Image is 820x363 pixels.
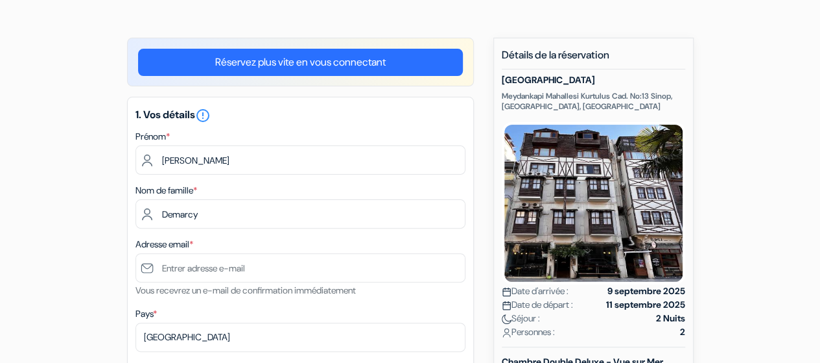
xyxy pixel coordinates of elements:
span: Personnes : [502,325,555,339]
h5: 1. Vos détails [135,108,465,123]
label: Nom de famille [135,184,197,197]
span: Date de départ : [502,298,573,312]
img: user_icon.svg [502,328,511,338]
strong: 2 [680,325,685,339]
strong: 2 Nuits [656,312,685,325]
label: Prénom [135,130,170,144]
span: Date d'arrivée : [502,284,568,298]
strong: 11 septembre 2025 [606,298,685,312]
span: Séjour : [502,312,540,325]
label: Pays [135,307,157,321]
p: Meydankapi Mahallesi Kurtulus Cad. No:13 Sinop, [GEOGRAPHIC_DATA], [GEOGRAPHIC_DATA] [502,91,685,112]
input: Entrer adresse e-mail [135,253,465,282]
small: Vous recevrez un e-mail de confirmation immédiatement [135,284,356,296]
input: Entrez votre prénom [135,145,465,175]
a: error_outline [195,108,211,121]
label: Adresse email [135,238,193,251]
h5: [GEOGRAPHIC_DATA] [502,75,685,86]
input: Entrer le nom de famille [135,199,465,229]
img: calendar.svg [502,301,511,310]
img: moon.svg [502,314,511,324]
i: error_outline [195,108,211,123]
a: Réservez plus vite en vous connectant [138,49,463,76]
h5: Détails de la réservation [502,49,685,69]
strong: 9 septembre 2025 [607,284,685,298]
img: calendar.svg [502,287,511,297]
